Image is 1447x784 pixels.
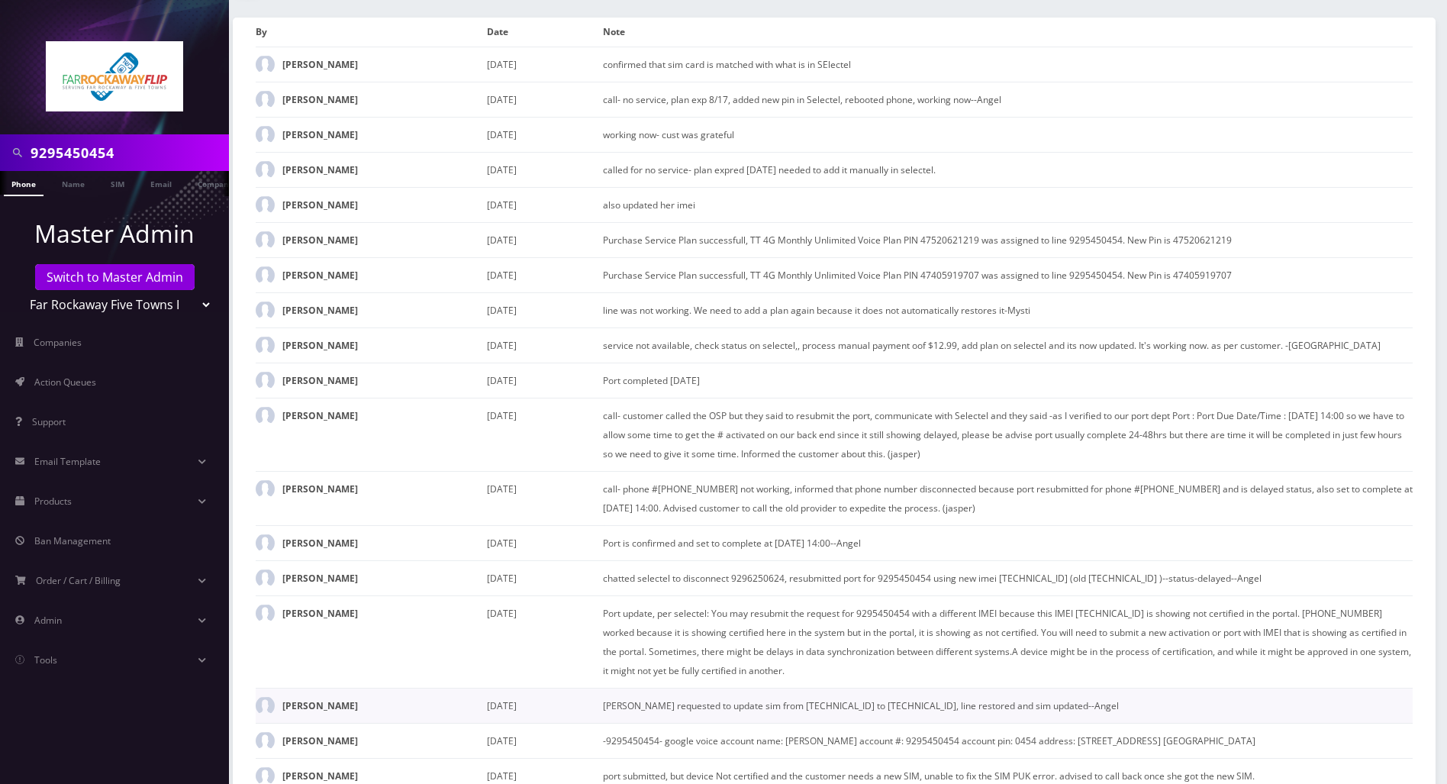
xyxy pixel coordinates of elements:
[282,198,358,211] strong: [PERSON_NAME]
[603,117,1413,152] td: working now- cust was grateful
[603,257,1413,292] td: Purchase Service Plan successfull, TT 4G Monthly Unlimited Voice Plan PIN 47405919707 was assigne...
[36,574,121,587] span: Order / Cart / Billing
[603,363,1413,398] td: Port completed [DATE]
[282,163,358,176] strong: [PERSON_NAME]
[282,769,358,782] strong: [PERSON_NAME]
[282,409,358,422] strong: [PERSON_NAME]
[487,47,603,82] td: [DATE]
[282,269,358,282] strong: [PERSON_NAME]
[282,128,358,141] strong: [PERSON_NAME]
[487,327,603,363] td: [DATE]
[282,304,358,317] strong: [PERSON_NAME]
[487,187,603,222] td: [DATE]
[487,595,603,688] td: [DATE]
[46,41,183,111] img: Far Rockaway Five Towns Flip
[282,482,358,495] strong: [PERSON_NAME]
[103,171,132,195] a: SIM
[487,688,603,723] td: [DATE]
[487,471,603,525] td: [DATE]
[35,264,195,290] a: Switch to Master Admin
[4,171,44,196] a: Phone
[603,222,1413,257] td: Purchase Service Plan successfull, TT 4G Monthly Unlimited Voice Plan PIN 47520621219 was assigne...
[487,525,603,560] td: [DATE]
[487,363,603,398] td: [DATE]
[34,376,96,389] span: Action Queues
[282,374,358,387] strong: [PERSON_NAME]
[34,653,57,666] span: Tools
[603,327,1413,363] td: service not available, check status on selectel,, process manual payment oof $12.99, add plan on ...
[487,82,603,117] td: [DATE]
[603,47,1413,82] td: confirmed that sim card is matched with what is in SElectel
[603,292,1413,327] td: line was not working. We need to add a plan again because it does not automatically restores it-M...
[190,171,241,195] a: Company
[487,18,603,47] th: Date
[282,93,358,106] strong: [PERSON_NAME]
[282,234,358,247] strong: [PERSON_NAME]
[34,495,72,508] span: Products
[143,171,179,195] a: Email
[34,614,62,627] span: Admin
[603,82,1413,117] td: call- no service, plan exp 8/17, added new pin in Selectel, rebooted phone, working now--Angel
[487,257,603,292] td: [DATE]
[487,398,603,471] td: [DATE]
[487,292,603,327] td: [DATE]
[603,187,1413,222] td: also updated her imei
[487,152,603,187] td: [DATE]
[603,560,1413,595] td: chatted selectel to disconnect 9296250624, resubmitted port for 9295450454 using new imei [TECHNI...
[487,222,603,257] td: [DATE]
[487,560,603,595] td: [DATE]
[603,152,1413,187] td: called for no service- plan expred [DATE] needed to add it manually in selectel.
[282,734,358,747] strong: [PERSON_NAME]
[603,471,1413,525] td: call- phone #[PHONE_NUMBER] not working, informed that phone number disconnected because port res...
[32,415,66,428] span: Support
[603,398,1413,471] td: call- customer called the OSP but they said to resubmit the port, communicate with Selectel and t...
[282,699,358,712] strong: [PERSON_NAME]
[282,58,358,71] strong: [PERSON_NAME]
[34,336,82,349] span: Companies
[603,595,1413,688] td: Port update, per selectel: You may resubmit the request for 9295450454 with a different IMEI beca...
[34,455,101,468] span: Email Template
[256,18,487,47] th: By
[282,607,358,620] strong: [PERSON_NAME]
[603,723,1413,758] td: -9295450454- google voice account name: [PERSON_NAME] account #: 9295450454 account pin: 0454 add...
[34,534,111,547] span: Ban Management
[603,688,1413,723] td: [PERSON_NAME] requested to update sim from [TECHNICAL_ID] to [TECHNICAL_ID], line restored and si...
[282,537,358,550] strong: [PERSON_NAME]
[603,525,1413,560] td: Port is confirmed and set to complete at [DATE] 14:00--Angel
[282,572,358,585] strong: [PERSON_NAME]
[487,723,603,758] td: [DATE]
[54,171,92,195] a: Name
[282,339,358,352] strong: [PERSON_NAME]
[603,18,1413,47] th: Note
[487,117,603,152] td: [DATE]
[31,138,225,167] input: Search in Company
